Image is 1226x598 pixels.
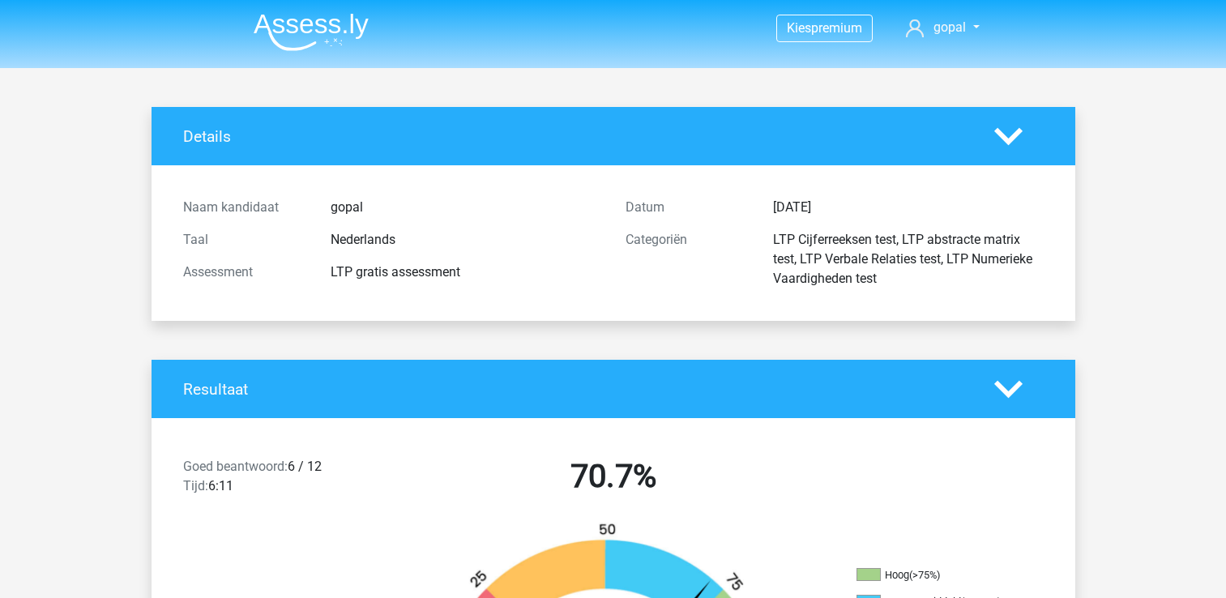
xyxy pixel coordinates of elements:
span: Kies [787,20,811,36]
div: LTP gratis assessment [318,263,613,282]
div: (>75%) [909,569,940,581]
div: gopal [318,198,613,217]
div: Categoriën [613,230,761,288]
div: 6 / 12 6:11 [171,457,392,502]
h4: Details [183,127,970,146]
div: Taal [171,230,318,250]
a: gopal [899,18,985,37]
img: Assessly [254,13,369,51]
span: gopal [933,19,966,35]
li: Hoog [856,568,1019,583]
span: Goed beantwoord: [183,459,288,474]
a: Kiespremium [777,17,872,39]
div: Datum [613,198,761,217]
div: Nederlands [318,230,613,250]
div: LTP Cijferreeksen test, LTP abstracte matrix test, LTP Verbale Relaties test, LTP Numerieke Vaard... [761,230,1056,288]
div: Naam kandidaat [171,198,318,217]
h2: 70.7% [404,457,822,496]
h4: Resultaat [183,380,970,399]
span: Tijd: [183,478,208,493]
div: Assessment [171,263,318,282]
div: [DATE] [761,198,1056,217]
span: premium [811,20,862,36]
